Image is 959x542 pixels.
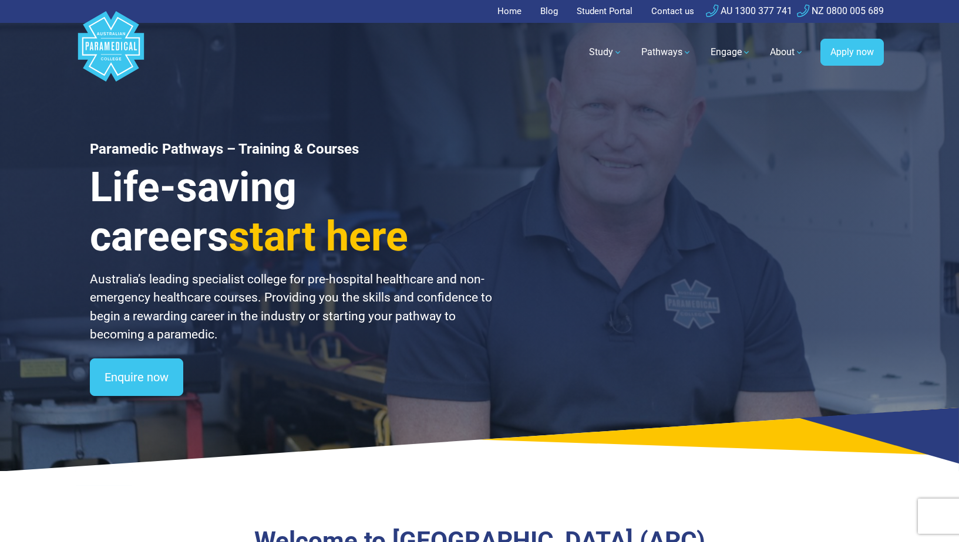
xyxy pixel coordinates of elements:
a: Pathways [634,36,699,69]
span: start here [228,212,408,260]
a: Australian Paramedical College [76,23,146,82]
a: Engage [704,36,758,69]
a: Study [582,36,630,69]
h1: Paramedic Pathways – Training & Courses [90,141,494,158]
a: Apply now [820,39,884,66]
a: NZ 0800 005 689 [797,5,884,16]
h3: Life-saving careers [90,162,494,261]
a: Enquire now [90,358,183,396]
a: About [763,36,811,69]
a: AU 1300 377 741 [706,5,792,16]
p: Australia’s leading specialist college for pre-hospital healthcare and non-emergency healthcare c... [90,270,494,344]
